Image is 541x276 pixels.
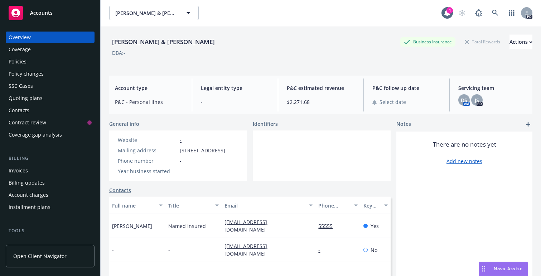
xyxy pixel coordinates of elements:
a: Coverage gap analysis [6,129,95,141]
div: Invoices [9,165,28,176]
a: Policies [6,56,95,67]
div: Key contact [363,202,380,209]
div: Year business started [118,167,177,175]
a: Accounts [6,3,95,23]
a: Contacts [6,105,95,116]
a: Billing updates [6,177,95,189]
span: Open Client Navigator [13,252,67,260]
div: Phone number [318,202,350,209]
div: Installment plans [9,201,50,213]
div: Policy changes [9,68,44,80]
a: Policy changes [6,68,95,80]
div: Phone number [118,157,177,165]
a: Contacts [109,186,131,194]
a: Switch app [504,6,519,20]
div: Billing updates [9,177,45,189]
a: - [318,247,326,253]
button: Phone number [315,197,361,214]
div: [PERSON_NAME] & [PERSON_NAME] [109,37,218,47]
span: - [168,246,170,254]
span: Yes [371,222,379,230]
a: Quoting plans [6,92,95,104]
div: Manage files [9,237,39,249]
span: P&C follow up date [372,84,441,92]
a: Coverage [6,44,95,55]
span: Accounts [30,10,53,16]
button: Key contact [361,197,391,214]
button: Full name [109,197,165,214]
div: SSC Cases [9,80,33,92]
span: Select date [380,98,406,106]
a: Invoices [6,165,95,176]
a: - [180,137,182,143]
div: Contacts [9,105,29,116]
div: Billing [6,155,95,162]
a: Contract review [6,117,95,128]
a: Overview [6,32,95,43]
button: [PERSON_NAME] & [PERSON_NAME] [109,6,199,20]
span: JS [475,96,479,104]
div: Account charges [9,189,48,201]
span: Servicing team [458,84,527,92]
div: Overview [9,32,31,43]
span: - [180,157,182,165]
span: Legal entity type [201,84,269,92]
span: [PERSON_NAME] [112,222,152,230]
span: - [180,167,182,175]
span: [PERSON_NAME] & [PERSON_NAME] [115,9,177,17]
span: $2,271.68 [287,98,355,106]
span: Account type [115,84,183,92]
div: Full name [112,202,155,209]
a: Manage files [6,237,95,249]
a: add [524,120,532,129]
div: Business Insurance [400,37,455,46]
div: Mailing address [118,147,177,154]
a: Account charges [6,189,95,201]
div: Website [118,136,177,144]
div: DBA: - [112,49,125,57]
button: Nova Assist [479,262,528,276]
span: Identifiers [253,120,278,128]
a: Report a Bug [472,6,486,20]
a: [EMAIL_ADDRESS][DOMAIN_NAME] [224,219,271,233]
a: 55555 [318,223,338,229]
div: Drag to move [479,262,488,276]
span: - [112,246,114,254]
span: P&C estimated revenue [287,84,355,92]
a: SSC Cases [6,80,95,92]
div: Email [224,202,305,209]
div: Tools [6,227,95,234]
button: Actions [509,35,532,49]
span: No [371,246,377,254]
span: [STREET_ADDRESS] [180,147,225,154]
a: Search [488,6,502,20]
span: There are no notes yet [433,140,496,149]
button: Title [165,197,222,214]
div: Total Rewards [461,37,504,46]
span: DS [461,96,467,104]
button: Email [222,197,315,214]
div: Coverage [9,44,31,55]
a: Installment plans [6,201,95,213]
span: General info [109,120,139,128]
div: Contract review [9,117,46,128]
div: Title [168,202,211,209]
div: Policies [9,56,26,67]
span: Notes [396,120,411,129]
div: 4 [446,7,453,14]
span: - [201,98,269,106]
a: [EMAIL_ADDRESS][DOMAIN_NAME] [224,243,271,257]
div: Coverage gap analysis [9,129,62,141]
a: Add new notes [446,157,482,165]
span: Nova Assist [494,266,522,272]
a: Start snowing [455,6,469,20]
span: P&C - Personal lines [115,98,183,106]
div: Quoting plans [9,92,43,104]
span: Named Insured [168,222,206,230]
